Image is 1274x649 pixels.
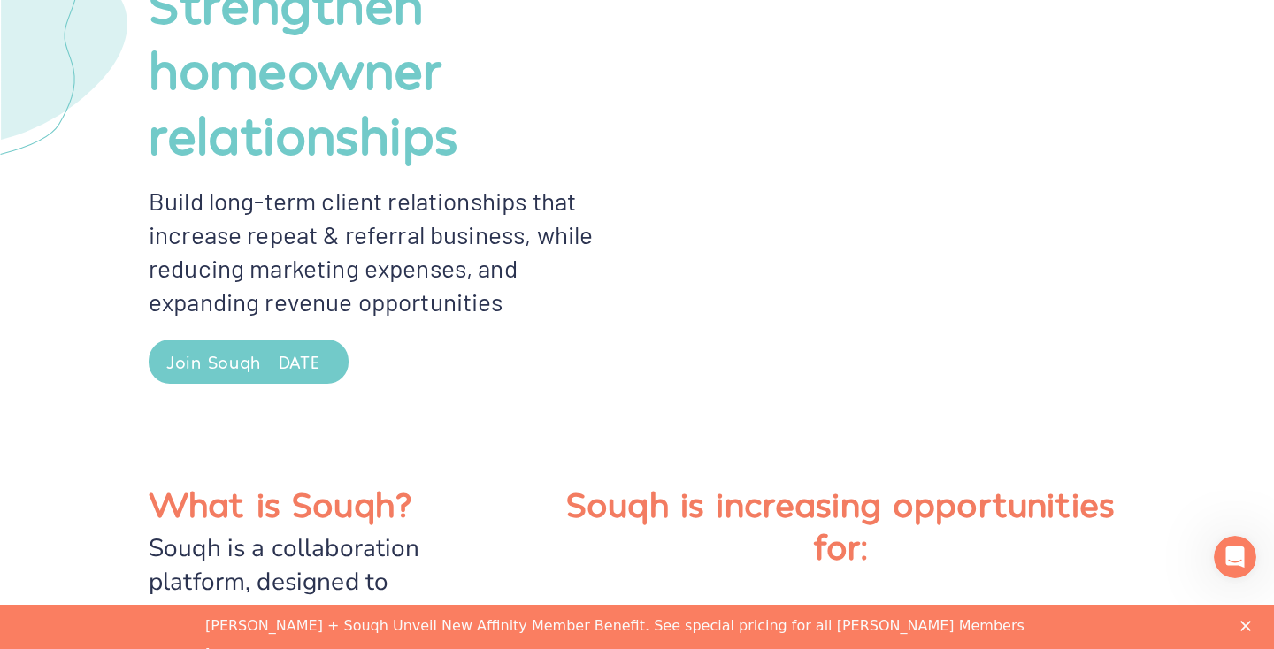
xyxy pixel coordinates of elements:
[1214,536,1256,578] iframe: Intercom live chat
[149,184,637,318] div: Build long-term client relationships that increase repeat & referral business, while reducing mar...
[166,347,331,378] div: Join Souqh [DATE]
[556,482,1125,567] div: Souqh is increasing opportunities for:
[1240,16,1258,27] div: Close
[149,340,349,384] button: Join Souqh [DATE]
[149,482,487,524] div: What is Souqh?
[205,41,242,60] a: here
[205,12,1025,30] div: [PERSON_NAME] + Souqh Unveil New Affinity Member Benefit. See special pricing for all [PERSON_NAM...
